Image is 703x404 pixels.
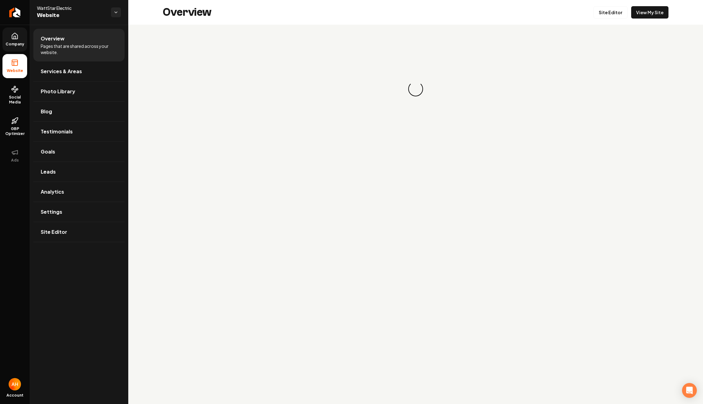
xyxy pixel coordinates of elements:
[37,5,106,11] span: WattStar Electric
[41,108,52,115] span: Blog
[33,82,125,101] a: Photo Library
[2,81,27,110] a: Social Media
[41,35,64,42] span: Overview
[41,208,62,216] span: Settings
[33,102,125,121] a: Blog
[2,112,27,141] a: GBP Optimizer
[33,182,125,202] a: Analytics
[41,148,55,155] span: Goals
[631,6,668,19] a: View My Site
[408,82,423,96] div: Loading
[4,68,26,73] span: Website
[9,378,21,390] img: Anthony Hurgoi
[9,158,21,163] span: Ads
[2,95,27,105] span: Social Media
[37,11,106,20] span: Website
[6,393,23,398] span: Account
[33,61,125,81] a: Services & Areas
[41,43,117,55] span: Pages that are shared across your website.
[2,27,27,52] a: Company
[41,88,75,95] span: Photo Library
[33,222,125,242] a: Site Editor
[41,168,56,175] span: Leads
[594,6,627,19] a: Site Editor
[41,68,82,75] span: Services & Areas
[33,142,125,162] a: Goals
[33,122,125,141] a: Testimonials
[33,202,125,222] a: Settings
[9,378,21,390] button: Open user button
[2,144,27,168] button: Ads
[2,126,27,136] span: GBP Optimizer
[3,42,27,47] span: Company
[33,162,125,182] a: Leads
[682,383,697,398] div: Open Intercom Messenger
[41,128,73,135] span: Testimonials
[41,228,67,236] span: Site Editor
[9,7,21,17] img: Rebolt Logo
[41,188,64,196] span: Analytics
[163,6,212,19] h2: Overview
